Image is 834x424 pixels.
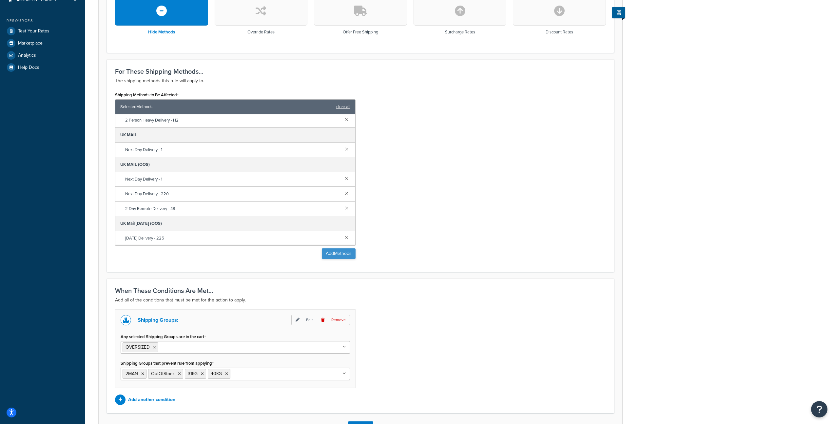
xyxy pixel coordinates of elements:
span: 2 Day Remote Delivery - 48 [125,204,340,213]
span: Test Your Rates [18,29,49,34]
span: OutOfStock [151,370,175,377]
h3: Offer Free Shipping [343,30,378,34]
p: The shipping methods this rule will apply to. [115,77,606,85]
span: Next Day Delivery - 1 [125,145,340,154]
div: Resources [5,18,80,24]
span: Analytics [18,53,36,58]
label: Shipping Groups that prevent rule from applying [121,361,214,366]
span: 40KG [211,370,222,377]
p: Edit [291,315,317,325]
button: AddMethods [322,248,356,259]
p: Add another condition [128,395,175,404]
span: Next Day Delivery - 220 [125,189,340,199]
label: Any selected Shipping Groups are in the cart [121,334,206,339]
h3: Hide Methods [148,30,175,34]
a: Marketplace [5,37,80,49]
span: Marketplace [18,41,43,46]
label: Shipping Methods to Be Affected [115,92,179,98]
span: OVERSIZED [126,344,150,351]
button: Open Resource Center [811,401,827,417]
p: Remove [317,315,350,325]
h3: For These Shipping Methods... [115,68,606,75]
div: UK MAIL (OOS) [115,157,355,172]
span: 2MAN [126,370,138,377]
p: Add all of the conditions that must be met for the action to apply. [115,296,606,304]
a: Test Your Rates [5,25,80,37]
h3: When These Conditions Are Met... [115,287,606,294]
div: UK MAIL [115,128,355,143]
button: Show Help Docs [612,7,625,18]
h3: Surcharge Rates [445,30,475,34]
span: Help Docs [18,65,39,70]
a: Help Docs [5,62,80,73]
p: Shipping Groups: [138,316,178,325]
a: Analytics [5,49,80,61]
div: UK Mail [DATE] (OOS) [115,216,355,231]
h3: Discount Rates [546,30,573,34]
span: 31KG [188,370,198,377]
span: [DATE] Delivery - 225 [125,234,340,243]
span: Next Day Delivery - 1 [125,175,340,184]
a: clear all [336,102,350,111]
h3: Override Rates [247,30,275,34]
span: 2 Person Heavy Delivery - H2 [125,116,340,125]
span: Selected Methods [120,102,333,111]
